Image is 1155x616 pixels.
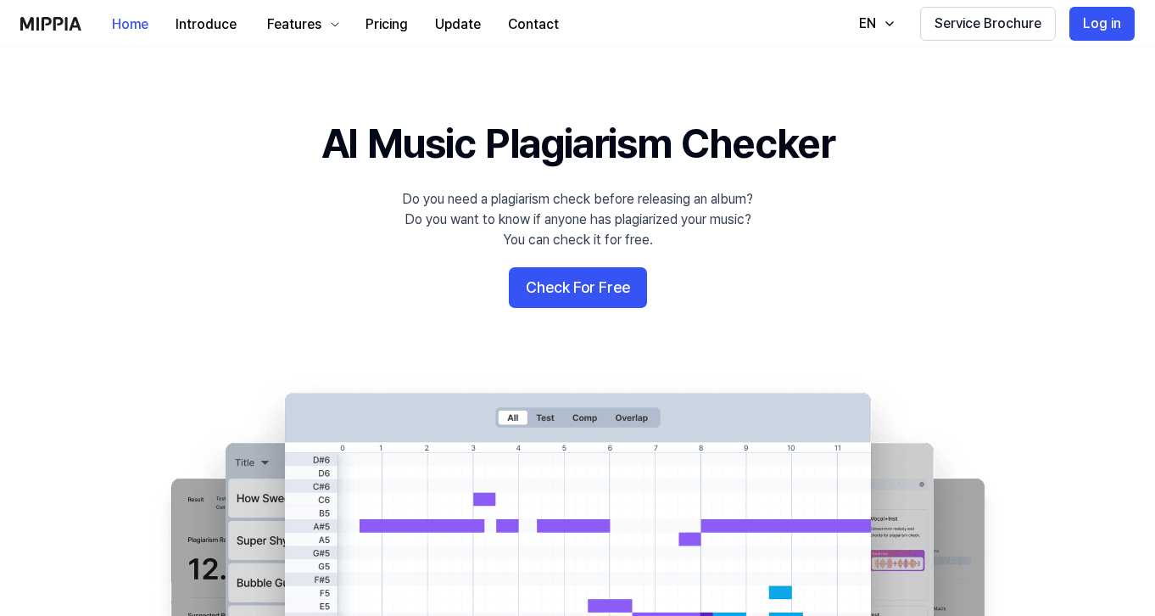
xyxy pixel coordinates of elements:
button: Features [250,8,352,42]
img: logo [20,17,81,31]
h1: AI Music Plagiarism Checker [321,115,834,172]
div: Do you need a plagiarism check before releasing an album? Do you want to know if anyone has plagi... [402,189,753,250]
button: Introduce [162,8,250,42]
button: Contact [494,8,572,42]
button: EN [842,7,907,41]
a: Update [421,1,494,48]
button: Service Brochure [920,7,1056,41]
button: Pricing [352,8,421,42]
div: EN [856,14,879,34]
button: Home [98,8,162,42]
button: Check For Free [509,267,647,308]
button: Update [421,8,494,42]
button: Log in [1069,7,1135,41]
div: Features [264,14,325,35]
a: Home [98,1,162,48]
